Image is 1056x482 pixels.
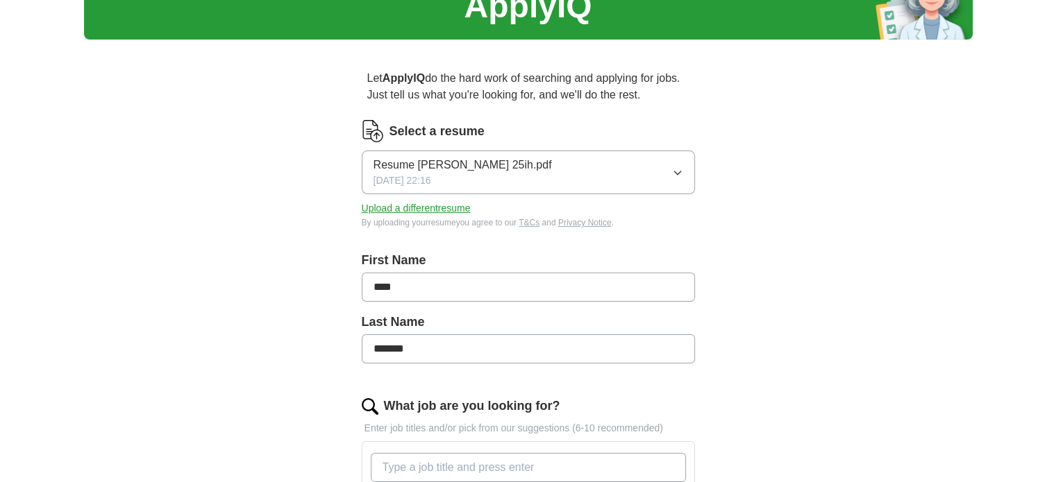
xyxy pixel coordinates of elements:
[374,173,431,188] span: [DATE] 22:16
[374,157,552,173] span: Resume [PERSON_NAME] 25ih.pdf
[371,453,686,482] input: Type a job title and press enter
[384,397,560,415] label: What job are you looking for?
[362,150,695,194] button: Resume [PERSON_NAME] 25ih.pdf[DATE] 22:16
[362,398,378,415] img: search.png
[362,313,695,332] label: Last Name
[362,64,695,109] p: Let do the hard work of searching and applying for jobs. Just tell us what you're looking for, an...
[362,421,695,436] p: Enter job titles and/or pick from our suggestions (6-10 recommended)
[383,72,425,84] strong: ApplyIQ
[362,201,471,216] button: Upload a differentresume
[362,216,695,229] div: By uploading your resume you agree to our and .
[362,251,695,270] label: First Name
[558,218,612,227] a: Privacy Notice
[519,218,539,227] a: T&Cs
[389,122,485,141] label: Select a resume
[362,120,384,142] img: CV Icon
